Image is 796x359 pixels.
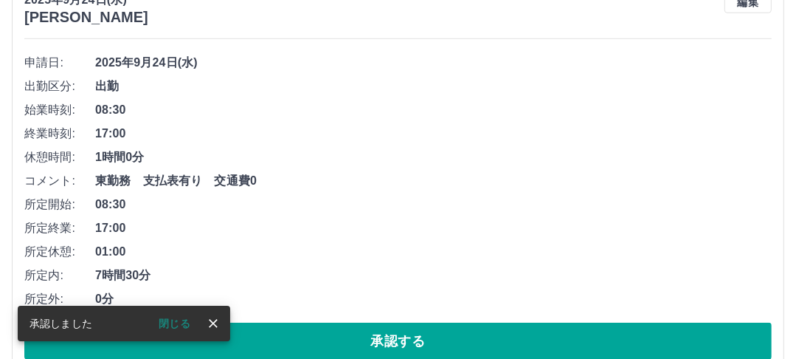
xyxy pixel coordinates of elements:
div: 承認しました [30,310,92,337]
span: 所定休憩: [24,243,95,261]
span: 08:30 [95,101,772,119]
span: 終業時刻: [24,125,95,143]
span: 出勤区分: [24,78,95,95]
span: 0分 [95,290,772,308]
span: 08:30 [95,196,772,213]
span: 申請日: [24,54,95,72]
span: 所定外: [24,290,95,308]
span: 出勤 [95,78,772,95]
span: 2025年9月24日(水) [95,54,772,72]
span: 01:00 [95,243,772,261]
span: 所定開始: [24,196,95,213]
span: 所定内: [24,267,95,284]
span: 1時間0分 [95,148,772,166]
span: 休憩時間: [24,148,95,166]
span: 始業時刻: [24,101,95,119]
span: 17:00 [95,219,772,237]
span: 所定終業: [24,219,95,237]
h3: [PERSON_NAME] [24,9,148,26]
span: 17:00 [95,125,772,143]
span: 東勤務 支払表有り 交通費0 [95,172,772,190]
span: 7時間30分 [95,267,772,284]
span: コメント: [24,172,95,190]
button: close [202,312,224,335]
button: 閉じる [147,312,202,335]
